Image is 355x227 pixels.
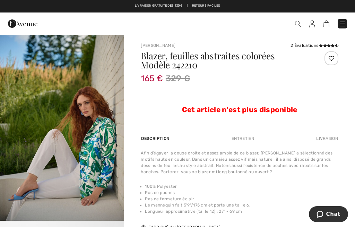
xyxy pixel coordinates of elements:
div: Description [141,132,171,145]
a: Retours faciles [192,3,220,8]
img: Panier d'achat [323,20,329,27]
li: Le mannequin fait 5'9"/175 cm et porte une taille 6. [145,202,338,208]
a: 1ère Avenue [8,20,37,26]
img: Recherche [295,21,301,27]
div: Afin d’égayer la coupe droite et assez ample de ce blazer, [PERSON_NAME] a sélectionné des motifs... [141,150,338,175]
iframe: Ouvre un widget dans lequel vous pouvez chatter avec l’un de nos agents [309,206,348,224]
img: Menu [339,20,346,27]
li: Longueur approximative (taille 12) : 27" - 69 cm [145,208,338,215]
span: 329 € [166,72,190,85]
a: Livraison gratuite dès 130€ [135,3,183,8]
span: 165 € [141,67,163,83]
div: Entretien [226,132,260,145]
img: 1ère Avenue [8,17,37,31]
a: [PERSON_NAME] [141,43,175,48]
li: 100% Polyester [145,183,338,190]
div: 2 Évaluations [291,42,338,49]
img: Mes infos [309,20,315,27]
li: Pas de fermeture éclair [145,196,338,202]
li: Pas de poches [145,190,338,196]
div: Cet article n'est plus disponible [141,85,338,115]
h1: Blazer, feuilles abstraites colorées Modèle 242210 [141,51,305,69]
span: | [187,3,188,8]
div: Livraison [314,132,338,145]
